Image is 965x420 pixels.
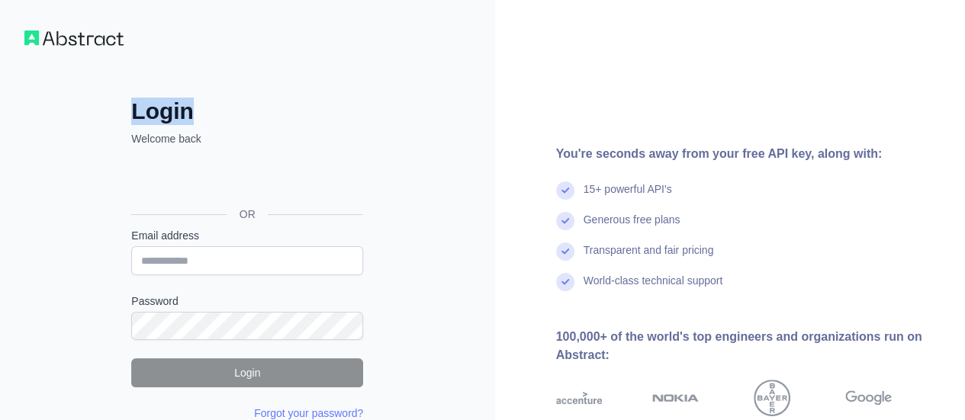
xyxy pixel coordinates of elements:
[131,293,363,309] label: Password
[584,212,680,242] div: Generous free plans
[556,212,574,230] img: check mark
[584,273,723,303] div: World-class technical support
[556,273,574,291] img: check mark
[131,131,363,146] p: Welcome back
[754,380,790,416] img: bayer
[131,228,363,243] label: Email address
[131,98,363,125] h2: Login
[652,380,699,416] img: nokia
[584,181,672,212] div: 15+ powerful API's
[556,145,941,163] div: You're seconds away from your free API key, along with:
[556,380,603,416] img: accenture
[556,181,574,200] img: check mark
[24,30,124,46] img: Workflow
[131,358,363,387] button: Login
[254,407,363,419] a: Forgot your password?
[845,380,892,416] img: google
[227,207,268,222] span: OR
[584,242,714,273] div: Transparent and fair pricing
[556,242,574,261] img: check mark
[124,163,368,197] iframe: Sign in with Google Button
[556,328,941,364] div: 100,000+ of the world's top engineers and organizations run on Abstract:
